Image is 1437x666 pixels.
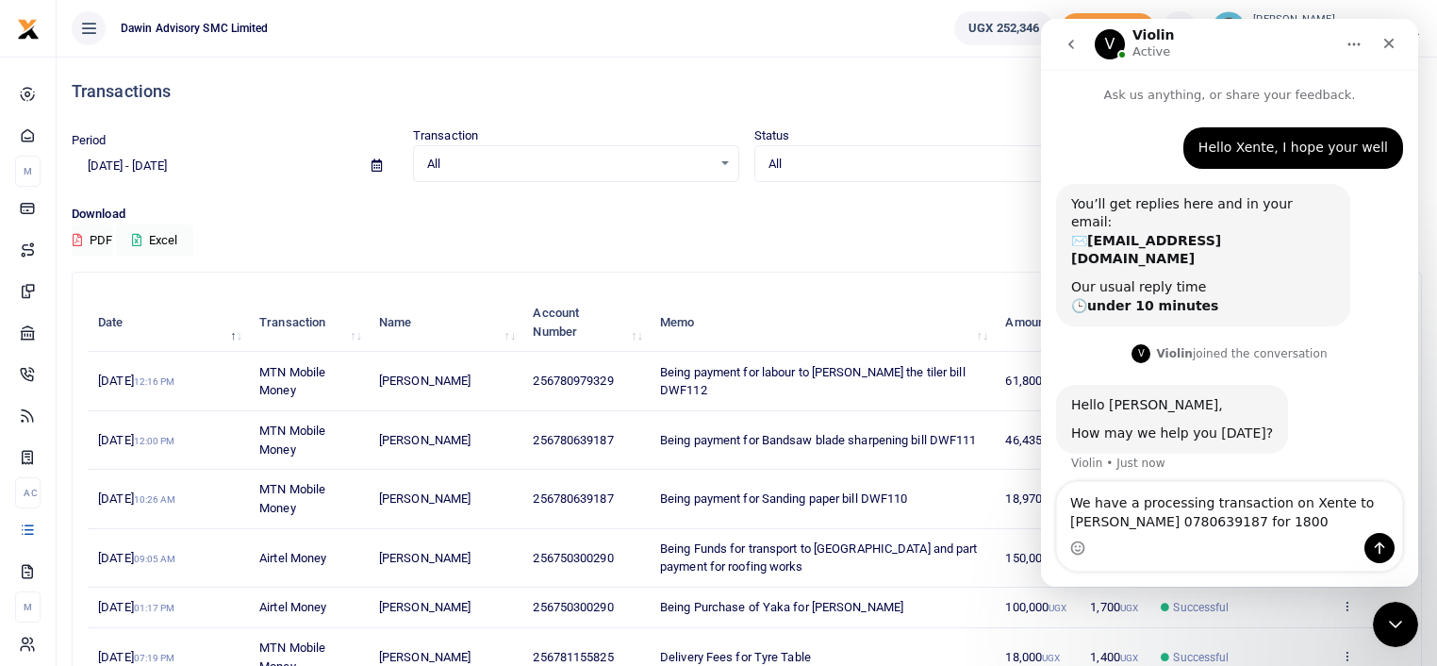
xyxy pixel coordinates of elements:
[1061,13,1155,44] li: Toup your wallet
[134,376,175,387] small: 12:16 PM
[533,433,613,447] span: 256780639187
[98,374,174,388] span: [DATE]
[1005,650,1060,664] span: 18,000
[1061,13,1155,44] span: Add money
[954,11,1053,45] a: UGX 252,346
[72,131,107,150] label: Period
[369,293,522,352] th: Name: activate to sort column ascending
[660,433,976,447] span: Being payment for Bandsaw blade sharpening bill DWF111
[98,433,174,447] span: [DATE]
[17,21,40,35] a: logo-small logo-large logo-large
[134,554,176,564] small: 09:05 AM
[650,293,995,352] th: Memo: activate to sort column ascending
[134,653,175,663] small: 07:19 PM
[249,293,369,352] th: Transaction: activate to sort column ascending
[995,293,1080,352] th: Amount: activate to sort column ascending
[1042,653,1060,663] small: UGX
[98,600,174,614] span: [DATE]
[379,551,471,565] span: [PERSON_NAME]
[116,225,193,257] button: Excel
[1173,599,1229,616] span: Successful
[533,491,613,506] span: 256780639187
[98,551,175,565] span: [DATE]
[660,491,907,506] span: Being payment for Sanding paper bill DWF110
[379,650,471,664] span: [PERSON_NAME]
[379,491,471,506] span: [PERSON_NAME]
[134,494,176,505] small: 10:26 AM
[72,225,113,257] button: PDF
[88,293,249,352] th: Date: activate to sort column descending
[1090,600,1138,614] span: 1,700
[413,126,478,145] label: Transaction
[15,477,41,508] li: Ac
[1212,11,1422,45] a: profile-user [PERSON_NAME] [PERSON_NAME] SMC Limited
[754,126,790,145] label: Status
[72,150,356,182] input: select period
[1212,11,1246,45] img: profile-user
[1005,374,1060,388] span: 61,800
[259,424,325,457] span: MTN Mobile Money
[660,541,978,574] span: Being Funds for transport to [GEOGRAPHIC_DATA] and part payment for roofing works
[1373,602,1418,647] iframe: Intercom live chat
[98,491,175,506] span: [DATE]
[533,650,613,664] span: 256781155825
[1005,551,1066,565] span: 150,000
[379,433,471,447] span: [PERSON_NAME]
[660,600,903,614] span: Being Purchase of Yaka for [PERSON_NAME]
[259,365,325,398] span: MTN Mobile Money
[522,293,650,352] th: Account Number: activate to sort column ascending
[17,18,40,41] img: logo-small
[1041,19,1418,587] iframe: Intercom live chat
[533,374,613,388] span: 256780979329
[1120,603,1138,613] small: UGX
[1005,600,1066,614] span: 100,000
[947,11,1061,45] li: Wallet ballance
[1090,650,1138,664] span: 1,400
[660,365,966,398] span: Being payment for labour to [PERSON_NAME] the tiler bill DWF112
[134,603,175,613] small: 01:17 PM
[427,155,712,174] span: All
[1049,603,1066,613] small: UGX
[1120,653,1138,663] small: UGX
[15,591,41,623] li: M
[72,81,1422,102] h4: Transactions
[1173,649,1229,666] span: Successful
[15,156,41,187] li: M
[98,650,174,664] span: [DATE]
[768,155,1053,174] span: All
[259,551,326,565] span: Airtel Money
[113,20,276,37] span: Dawin Advisory SMC Limited
[134,436,175,446] small: 12:00 PM
[1005,433,1060,447] span: 46,435
[379,600,471,614] span: [PERSON_NAME]
[533,600,613,614] span: 256750300290
[1005,491,1060,506] span: 18,970
[259,600,326,614] span: Airtel Money
[259,482,325,515] span: MTN Mobile Money
[379,374,471,388] span: [PERSON_NAME]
